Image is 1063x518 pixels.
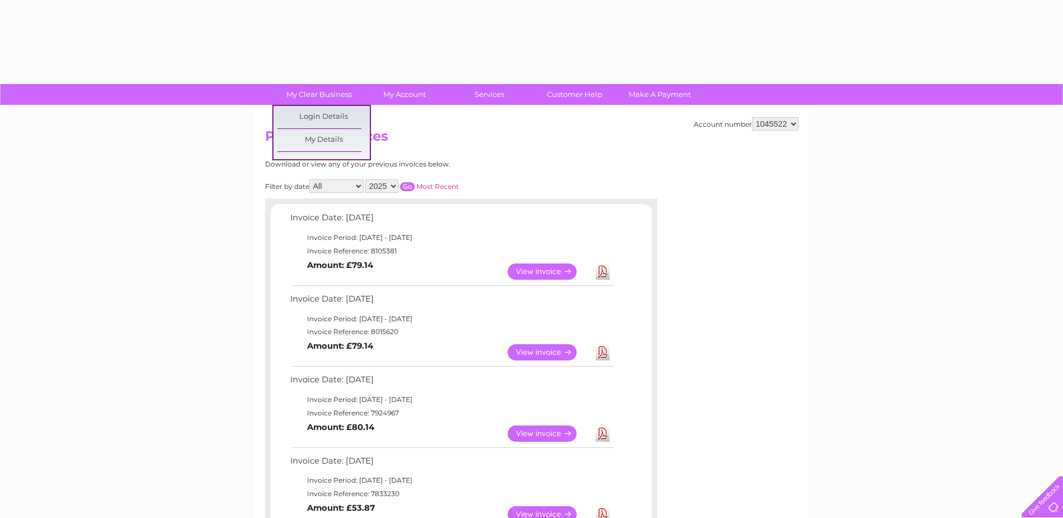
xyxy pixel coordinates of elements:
[287,244,615,258] td: Invoice Reference: 8105381
[596,425,610,442] a: Download
[596,344,610,360] a: Download
[277,106,370,128] a: Login Details
[273,84,365,105] a: My Clear Business
[416,182,459,191] a: Most Recent
[287,231,615,244] td: Invoice Period: [DATE] - [DATE]
[265,160,559,168] div: Download or view any of your previous invoices below.
[265,128,799,150] h2: Previous Invoices
[508,263,590,280] a: View
[287,312,615,326] td: Invoice Period: [DATE] - [DATE]
[508,425,590,442] a: View
[277,152,370,174] a: My Preferences
[287,372,615,393] td: Invoice Date: [DATE]
[694,117,799,131] div: Account number
[528,84,621,105] a: Customer Help
[307,503,375,513] b: Amount: £53.87
[596,263,610,280] a: Download
[277,129,370,151] a: My Details
[287,210,615,231] td: Invoice Date: [DATE]
[307,260,373,270] b: Amount: £79.14
[508,344,590,360] a: View
[443,84,536,105] a: Services
[307,422,374,432] b: Amount: £80.14
[265,179,559,193] div: Filter by date
[358,84,451,105] a: My Account
[287,454,615,474] td: Invoice Date: [DATE]
[287,393,615,406] td: Invoice Period: [DATE] - [DATE]
[287,406,615,420] td: Invoice Reference: 7924967
[287,292,615,312] td: Invoice Date: [DATE]
[287,325,615,339] td: Invoice Reference: 8015620
[287,474,615,487] td: Invoice Period: [DATE] - [DATE]
[307,341,373,351] b: Amount: £79.14
[614,84,706,105] a: Make A Payment
[287,487,615,501] td: Invoice Reference: 7833230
